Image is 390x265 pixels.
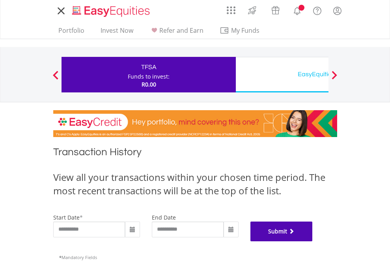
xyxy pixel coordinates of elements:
[307,2,327,18] a: FAQ's and Support
[97,26,136,39] a: Invest Now
[146,26,207,39] a: Refer and Earn
[264,2,287,17] a: Vouchers
[327,75,342,83] button: Next
[222,2,241,15] a: AppsGrid
[53,110,337,137] img: EasyCredit Promotion Banner
[142,81,156,88] span: R0.00
[53,171,337,198] div: View all your transactions within your chosen time period. The most recent transactions will be a...
[66,62,231,73] div: TFSA
[152,214,176,221] label: end date
[128,73,170,81] div: Funds to invest:
[53,214,80,221] label: start date
[71,5,153,18] img: EasyEquities_Logo.png
[220,25,271,36] span: My Funds
[55,26,88,39] a: Portfolio
[69,2,153,18] a: Home page
[327,2,347,19] a: My Profile
[159,26,203,35] span: Refer and Earn
[250,222,313,241] button: Submit
[246,4,259,17] img: thrive-v2.svg
[227,6,235,15] img: grid-menu-icon.svg
[269,4,282,17] img: vouchers-v2.svg
[59,254,97,260] span: Mandatory Fields
[53,145,337,163] h1: Transaction History
[48,75,63,83] button: Previous
[287,2,307,18] a: Notifications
